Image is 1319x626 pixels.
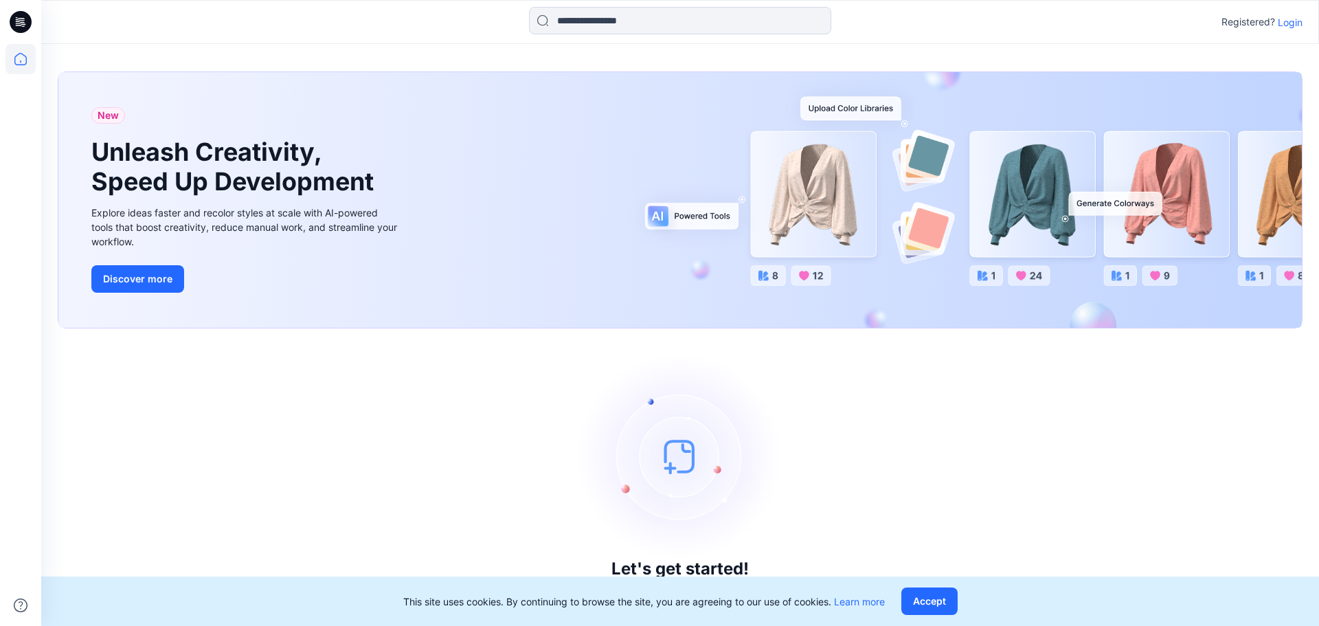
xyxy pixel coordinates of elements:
a: Discover more [91,265,401,293]
p: Registered? [1221,14,1275,30]
span: New [98,107,119,124]
button: Accept [901,588,958,615]
h3: Let's get started! [611,559,749,579]
img: empty-state-image.svg [577,353,783,559]
h1: Unleash Creativity, Speed Up Development [91,137,380,197]
p: Login [1278,15,1303,30]
div: Explore ideas faster and recolor styles at scale with AI-powered tools that boost creativity, red... [91,205,401,249]
a: Learn more [834,596,885,607]
p: This site uses cookies. By continuing to browse the site, you are agreeing to our use of cookies. [403,594,885,609]
button: Discover more [91,265,184,293]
